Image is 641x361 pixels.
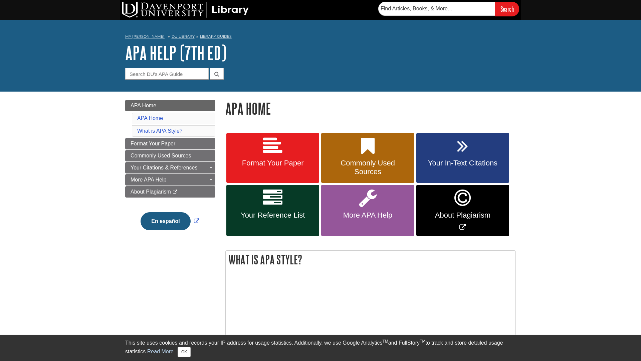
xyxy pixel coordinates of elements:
a: Commonly Used Sources [321,133,414,183]
a: APA Help (7th Ed) [125,42,226,63]
span: Commonly Used Sources [131,153,191,158]
span: Your Citations & References [131,165,197,170]
h2: What is APA Style? [226,251,515,268]
div: This site uses cookies and records your IP address for usage statistics. Additionally, we use Goo... [125,339,516,357]
a: More APA Help [125,174,215,186]
span: Your Reference List [231,211,314,220]
span: APA Home [131,103,156,108]
input: Find Articles, Books, & More... [378,2,495,16]
a: Format Your Paper [226,133,319,183]
a: Format Your Paper [125,138,215,149]
a: APA Home [137,115,163,121]
h1: APA Home [225,100,516,117]
input: Search [495,2,519,16]
a: Read More [147,349,174,354]
a: Link opens in new window [139,218,201,224]
button: Close [178,347,191,357]
a: What is APA Style? [137,128,183,134]
i: This link opens in a new window [172,190,178,194]
a: Your Reference List [226,185,319,236]
span: Format Your Paper [131,141,175,146]
span: More APA Help [326,211,409,220]
a: Commonly Used Sources [125,150,215,161]
a: DU Library [172,34,195,39]
span: Format Your Paper [231,159,314,167]
span: About Plagiarism [131,189,171,195]
a: My [PERSON_NAME] [125,34,165,39]
button: En español [141,212,190,230]
sup: TM [382,339,388,344]
a: About Plagiarism [125,186,215,198]
a: APA Home [125,100,215,111]
a: Your Citations & References [125,162,215,173]
img: DU Library [122,2,249,18]
a: More APA Help [321,185,414,236]
a: Library Guides [200,34,232,39]
a: Link opens in new window [416,185,509,236]
span: More APA Help [131,177,166,183]
input: Search DU's APA Guide [125,68,209,80]
sup: TM [420,339,425,344]
span: Commonly Used Sources [326,159,409,176]
span: Your In-Text Citations [421,159,504,167]
div: Guide Page Menu [125,100,215,242]
a: Your In-Text Citations [416,133,509,183]
form: Searches DU Library's articles, books, and more [378,2,519,16]
span: About Plagiarism [421,211,504,220]
nav: breadcrumb [125,32,516,43]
